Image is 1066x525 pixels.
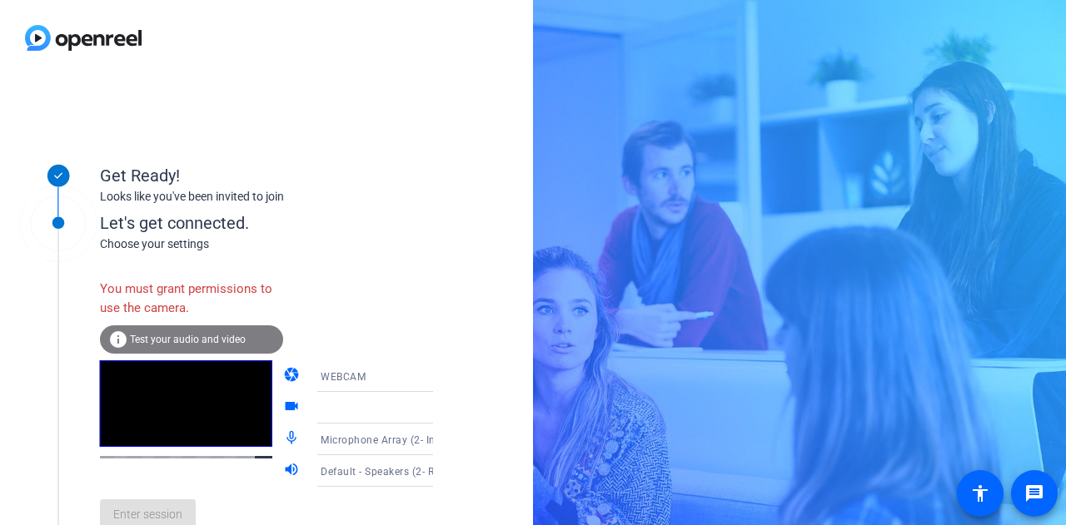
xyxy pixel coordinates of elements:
span: Microphone Array (2- Intel® Smart Sound Technology for Digital Microphones) [321,433,702,446]
mat-icon: videocam [283,398,303,418]
mat-icon: info [108,329,128,349]
mat-icon: message [1024,483,1044,503]
span: Test your audio and video [130,334,246,345]
div: Let's get connected. [100,210,467,235]
div: Get Ready! [100,163,433,188]
div: You must grant permissions to use the camera. [100,271,283,325]
div: Looks like you've been invited to join [100,188,433,206]
mat-icon: accessibility [970,483,990,503]
div: Choose your settings [100,235,467,253]
mat-icon: mic_none [283,429,303,449]
mat-icon: volume_up [283,461,303,481]
span: Default - Speakers (2- Realtek(R) Audio) [321,464,512,478]
mat-icon: camera [283,366,303,386]
span: WEBCAM [321,371,366,383]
